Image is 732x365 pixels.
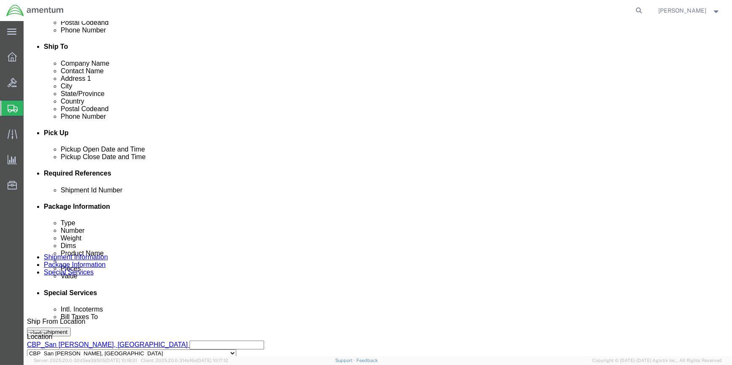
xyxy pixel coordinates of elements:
[658,5,721,16] button: [PERSON_NAME]
[335,358,356,363] a: Support
[105,358,137,363] span: [DATE] 10:18:31
[197,358,228,363] span: [DATE] 10:17:12
[141,358,228,363] span: Client: 2025.20.0-314a16e
[592,357,722,364] span: Copyright © [DATE]-[DATE] Agistix Inc., All Rights Reserved
[659,6,707,15] span: Donald Frederiksen
[34,358,137,363] span: Server: 2025.20.0-32d5ea39505
[6,4,64,17] img: logo
[24,21,732,356] iframe: FS Legacy Container
[356,358,378,363] a: Feedback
